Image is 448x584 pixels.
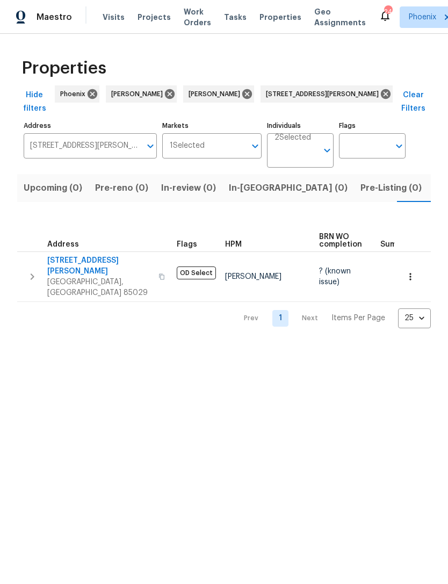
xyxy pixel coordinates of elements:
[339,122,406,129] label: Flags
[106,85,177,103] div: [PERSON_NAME]
[314,6,366,28] span: Geo Assignments
[320,143,335,158] button: Open
[331,313,385,323] p: Items Per Page
[261,85,393,103] div: [STREET_ADDRESS][PERSON_NAME]
[384,6,392,17] div: 24
[47,277,152,298] span: [GEOGRAPHIC_DATA], [GEOGRAPHIC_DATA] 85029
[398,304,431,332] div: 25
[162,122,262,129] label: Markets
[274,133,311,142] span: 2 Selected
[17,85,52,118] button: Hide filters
[177,266,216,279] span: OD Select
[138,12,171,23] span: Projects
[161,181,216,196] span: In-review (0)
[47,255,152,277] span: [STREET_ADDRESS][PERSON_NAME]
[360,181,422,196] span: Pre-Listing (0)
[103,12,125,23] span: Visits
[24,122,157,129] label: Address
[225,241,242,248] span: HPM
[248,139,263,154] button: Open
[400,89,427,115] span: Clear Filters
[47,241,79,248] span: Address
[177,241,197,248] span: Flags
[55,85,99,103] div: Phoenix
[259,12,301,23] span: Properties
[60,89,90,99] span: Phoenix
[234,308,431,328] nav: Pagination Navigation
[225,273,281,280] span: [PERSON_NAME]
[143,139,158,154] button: Open
[189,89,244,99] span: [PERSON_NAME]
[224,13,247,21] span: Tasks
[396,85,431,118] button: Clear Filters
[409,12,436,23] span: Phoenix
[21,63,106,74] span: Properties
[95,181,148,196] span: Pre-reno (0)
[380,241,415,248] span: Summary
[183,85,254,103] div: [PERSON_NAME]
[267,122,334,129] label: Individuals
[319,268,351,286] span: ? (known issue)
[170,141,205,150] span: 1 Selected
[229,181,348,196] span: In-[GEOGRAPHIC_DATA] (0)
[37,12,72,23] span: Maestro
[21,89,47,115] span: Hide filters
[272,310,288,327] a: Goto page 1
[184,6,211,28] span: Work Orders
[24,181,82,196] span: Upcoming (0)
[111,89,167,99] span: [PERSON_NAME]
[319,233,362,248] span: BRN WO completion
[392,139,407,154] button: Open
[266,89,383,99] span: [STREET_ADDRESS][PERSON_NAME]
